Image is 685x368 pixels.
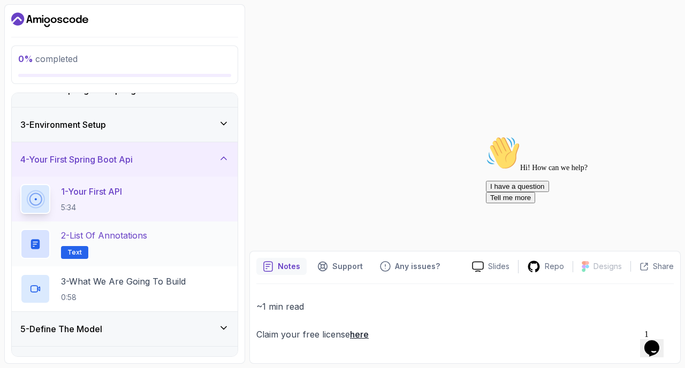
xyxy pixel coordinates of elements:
[20,184,229,214] button: 1-Your First API5:34
[395,261,440,272] p: Any issues?
[18,53,78,64] span: completed
[332,261,363,272] p: Support
[12,108,238,142] button: 3-Environment Setup
[67,248,82,257] span: Text
[350,329,369,340] a: here
[4,32,106,40] span: Hi! How can we help?
[311,258,369,275] button: Support button
[61,202,122,213] p: 5:34
[20,153,133,166] h3: 4 - Your First Spring Boot Api
[278,261,300,272] p: Notes
[463,261,518,272] a: Slides
[4,49,67,60] button: I have a question
[20,274,229,304] button: 3-What We Are Going To Build0:58
[374,258,446,275] button: Feedback button
[12,312,238,346] button: 5-Define The Model
[61,185,122,198] p: 1 - Your First API
[640,325,674,357] iframe: chat widget
[256,258,307,275] button: notes button
[61,275,186,288] p: 3 - What We Are Going To Build
[256,327,674,342] p: Claim your free license
[11,11,88,28] a: Dashboard
[12,142,238,177] button: 4-Your First Spring Boot Api
[18,53,33,64] span: 0 %
[256,299,674,314] p: ~1 min read
[4,60,54,72] button: Tell me more
[61,229,147,242] p: 2 - List of Annotations
[20,229,229,259] button: 2-List of AnnotationsText
[20,118,106,131] h3: 3 - Environment Setup
[4,4,197,72] div: 👋Hi! How can we help?I have a questionTell me more
[4,4,39,39] img: :wave:
[482,132,674,320] iframe: chat widget
[20,323,102,335] h3: 5 - Define The Model
[61,292,186,303] p: 0:58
